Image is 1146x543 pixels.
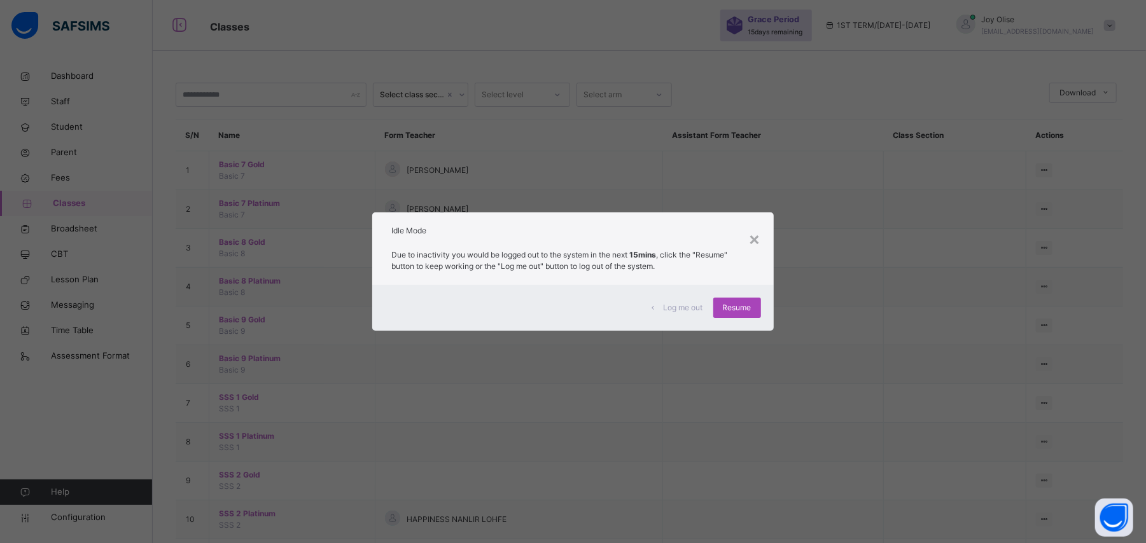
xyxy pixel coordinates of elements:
button: Open asap [1095,498,1133,537]
strong: 15mins [629,250,656,259]
h2: Idle Mode [391,225,754,237]
p: Due to inactivity you would be logged out to the system in the next , click the "Resume" button t... [391,249,754,272]
span: Log me out [664,302,703,313]
div: × [749,225,761,252]
span: Resume [723,302,751,313]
